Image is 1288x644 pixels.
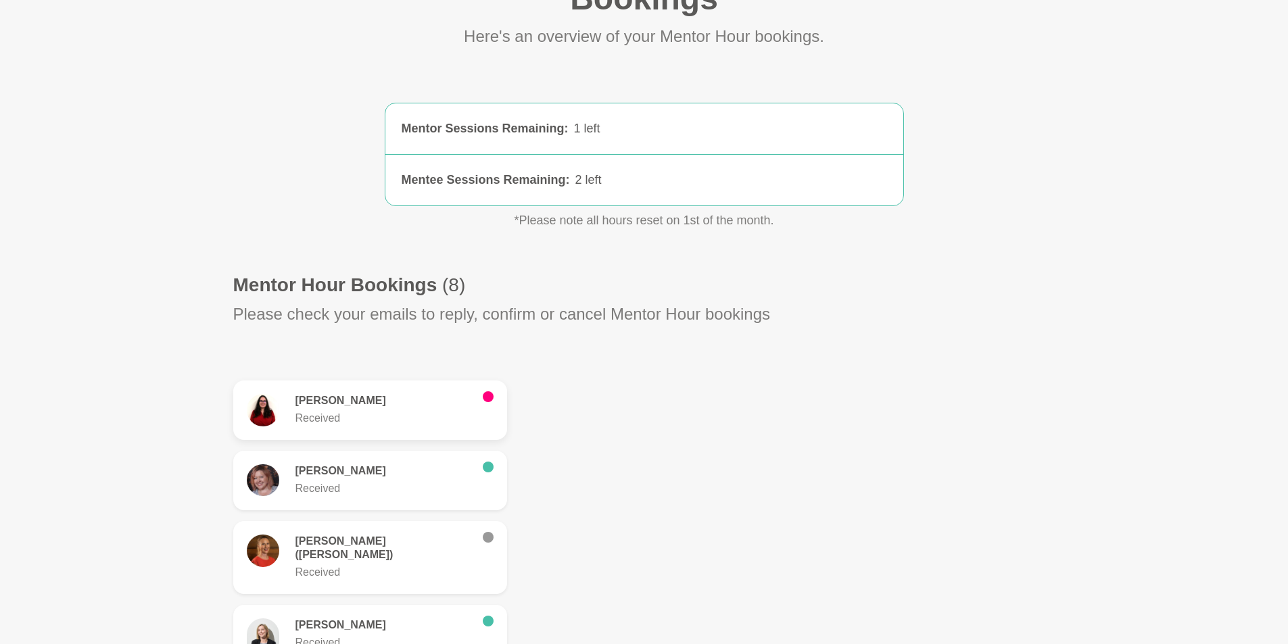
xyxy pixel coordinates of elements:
p: Received [295,480,472,497]
div: 2 left [575,171,887,189]
h6: [PERSON_NAME] [295,464,472,478]
p: Received [295,410,472,426]
span: (8) [442,274,465,295]
p: *Please note all hours reset on 1st of the month. [320,212,969,230]
p: Received [295,564,472,580]
h6: [PERSON_NAME] ([PERSON_NAME]) [295,535,472,562]
h1: Mentor Hour Bookings [233,273,466,297]
h6: [PERSON_NAME] [295,394,472,407]
h6: [PERSON_NAME] [295,618,472,632]
p: Here's an overview of your Mentor Hour bookings. [464,24,824,49]
div: 1 left [574,120,887,138]
div: Mentee Sessions Remaining : [402,171,570,189]
div: Mentor Sessions Remaining : [402,120,569,138]
p: Please check your emails to reply, confirm or cancel Mentor Hour bookings [233,302,771,326]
